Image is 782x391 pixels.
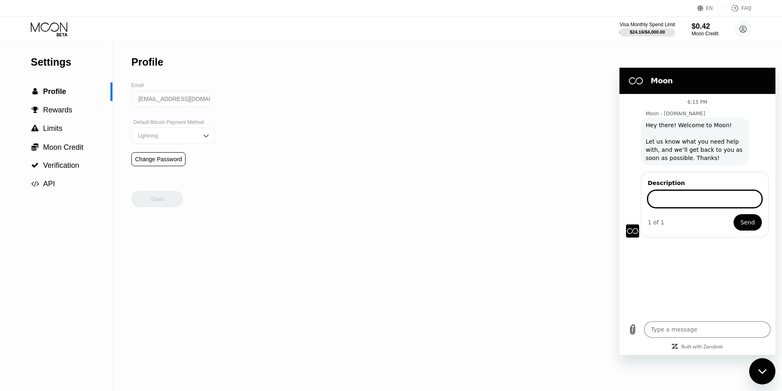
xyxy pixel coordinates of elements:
[31,180,39,187] span: 
[131,119,215,125] div: Default Bitcoin Payment Method
[749,358,775,384] iframe: Button to launch messaging window, conversation in progress
[619,22,675,37] div: Visa Monthly Spend Limit$24.16/$4,000.00
[692,22,718,37] div: $0.42Moon Credit
[131,152,186,166] div: Change Password
[43,87,66,96] span: Profile
[32,88,38,95] span: 
[31,143,39,151] span: 
[131,82,215,88] div: Email
[136,133,198,139] div: Lightning
[31,56,112,68] div: Settings
[722,4,751,12] div: FAQ
[706,5,713,11] div: EN
[619,22,675,27] div: Visa Monthly Spend Limit
[31,125,39,132] span: 
[43,180,55,188] span: API
[31,162,39,169] span: 
[43,143,83,151] span: Moon Credit
[692,31,718,37] div: Moon Credit
[131,56,163,68] div: Profile
[43,106,72,114] span: Rewards
[741,5,751,11] div: FAQ
[619,68,775,355] iframe: Messaging window
[31,88,39,95] div: 
[692,22,718,31] div: $0.42
[135,156,182,162] div: Change Password
[32,106,39,114] span: 
[630,30,665,34] div: $24.16 / $4,000.00
[43,124,62,133] span: Limits
[43,161,79,169] span: Verification
[31,106,39,114] div: 
[697,4,722,12] div: EN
